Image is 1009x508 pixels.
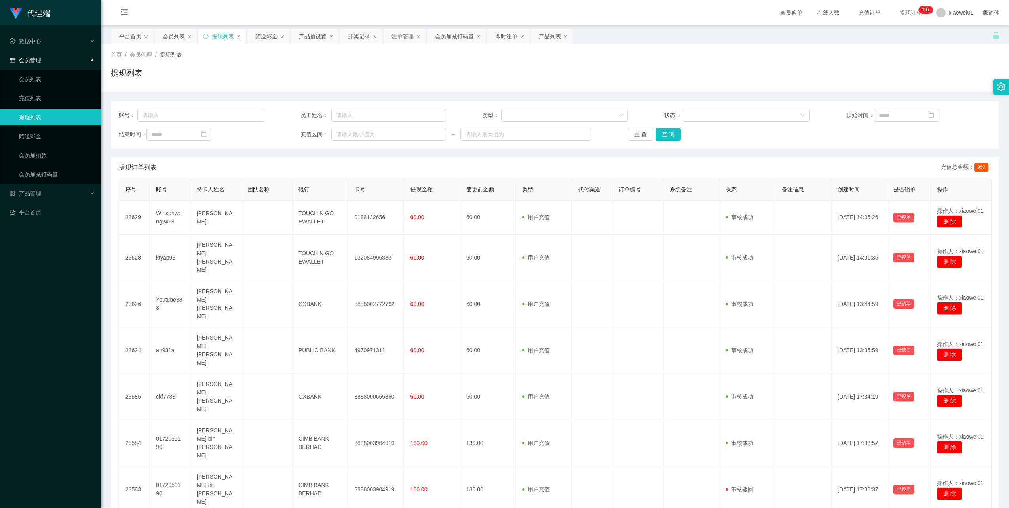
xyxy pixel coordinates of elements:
[893,253,914,262] button: 已锁单
[539,29,561,44] div: 产品列表
[495,29,517,44] div: 即时注单
[726,214,753,220] span: 审核成功
[298,186,310,193] span: 银行
[111,67,143,79] h1: 提现列表
[144,34,148,39] i: 图标: close
[190,281,241,327] td: [PERSON_NAME] [PERSON_NAME]
[119,111,137,120] span: 账号：
[522,301,550,307] span: 用户充值
[410,440,428,446] span: 130.00
[119,235,150,281] td: 23628
[372,34,377,39] i: 图标: close
[670,186,692,193] span: 系统备注
[247,186,270,193] span: 团队名称
[937,341,984,347] span: 操作人：xiaowei01
[111,52,122,58] span: 首页
[997,82,1005,91] i: 图标: setting
[974,163,988,172] span: 950
[190,327,241,374] td: [PERSON_NAME] [PERSON_NAME]
[280,34,285,39] i: 图标: close
[19,128,95,144] a: 赠送彩金
[726,440,753,446] span: 审核成功
[831,201,887,235] td: [DATE] 14:05:26
[160,52,182,58] span: 提现列表
[150,235,190,281] td: ktyap93
[410,186,433,193] span: 提现金额
[190,235,241,281] td: [PERSON_NAME] [PERSON_NAME]
[150,374,190,420] td: ckf7788
[937,395,962,407] button: 删 除
[460,327,516,374] td: 60.00
[410,393,424,400] span: 60.00
[27,0,51,26] h1: 代理端
[893,485,914,494] button: 已锁单
[10,10,51,16] a: 代理端
[119,374,150,420] td: 23585
[292,327,348,374] td: PUBLIC BANK
[476,34,481,39] i: 图标: close
[354,186,365,193] span: 卡号
[466,186,494,193] span: 变更前金额
[119,201,150,235] td: 23629
[203,34,209,39] i: 图标: sync
[522,186,533,193] span: 类型
[937,480,984,486] span: 操作人：xiaowei01
[187,34,192,39] i: 图标: close
[348,29,370,44] div: 开奖记录
[937,208,984,214] span: 操作人：xiaowei01
[937,387,984,393] span: 操作人：xiaowei01
[155,52,157,58] span: /
[937,294,984,301] span: 操作人：xiaowei01
[726,347,753,353] span: 审核成功
[292,374,348,420] td: GXBANK
[831,235,887,281] td: [DATE] 14:01:35
[726,254,753,261] span: 审核成功
[983,10,988,15] i: 图标: global
[893,392,914,401] button: 已锁单
[10,191,15,196] i: 图标: appstore-o
[10,204,95,220] a: 图标: dashboard平台首页
[292,281,348,327] td: GXBANK
[255,29,277,44] div: 赠送彩金
[896,10,926,15] span: 提现订单
[893,186,916,193] span: 是否锁单
[163,29,185,44] div: 会员列表
[19,166,95,182] a: 会员加减打码量
[726,301,753,307] span: 审核成功
[119,29,141,44] div: 平台首页
[348,374,404,420] td: 8888000655860
[410,486,428,493] span: 100.00
[929,113,934,118] i: 图标: calendar
[578,186,600,193] span: 代付渠道
[619,186,641,193] span: 订单编号
[119,163,157,172] span: 提现订单列表
[460,128,592,141] input: 请输入最大值为
[119,130,146,139] span: 结束时间：
[348,420,404,466] td: 8888003904919
[846,111,874,120] span: 起始时间：
[348,201,404,235] td: 0183132656
[726,486,753,493] span: 审核驳回
[941,163,992,172] div: 充值总金额：
[150,201,190,235] td: Winsonwong2468
[10,38,15,44] i: 图标: check-circle-o
[726,186,737,193] span: 状态
[329,34,334,39] i: 图标: close
[348,327,404,374] td: 4970971311
[292,201,348,235] td: TOUCH N GO EWALLET
[111,0,138,26] i: 图标: menu-fold
[300,130,331,139] span: 充值区间：
[410,254,424,261] span: 60.00
[893,299,914,309] button: 已锁单
[831,374,887,420] td: [DATE] 17:34:19
[831,420,887,466] td: [DATE] 17:33:52
[522,347,550,353] span: 用户充值
[893,438,914,448] button: 已锁单
[212,29,234,44] div: 提现列表
[19,71,95,87] a: 会员列表
[348,235,404,281] td: 132084995833
[331,109,446,122] input: 请输入
[19,109,95,125] a: 提现列表
[190,420,241,466] td: [PERSON_NAME] bin [PERSON_NAME]
[919,6,933,14] sup: 1198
